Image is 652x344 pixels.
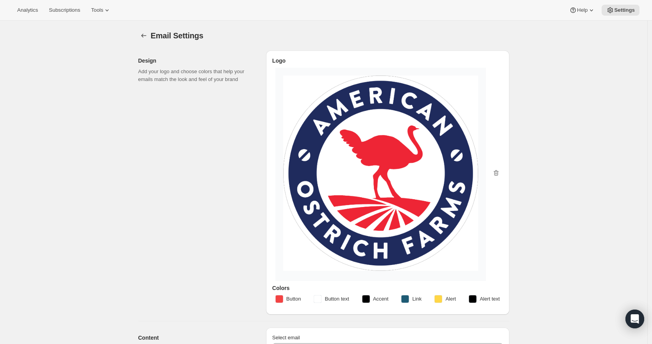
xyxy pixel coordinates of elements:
[309,293,354,305] button: Button text
[138,68,254,83] p: Add your logo and choose colors that help your emails match the look and feel of your brand
[373,295,389,303] span: Accent
[13,5,43,16] button: Analytics
[44,5,85,16] button: Subscriptions
[138,57,254,65] h2: Design
[286,295,301,303] span: Button
[49,7,80,13] span: Subscriptions
[272,57,503,65] h3: Logo
[17,7,38,13] span: Analytics
[283,76,478,271] img: AOF_Logo large (1).jpeg
[480,295,500,303] span: Alert text
[412,295,422,303] span: Link
[151,31,204,40] span: Email Settings
[602,5,639,16] button: Settings
[325,295,349,303] span: Button text
[625,310,644,328] div: Open Intercom Messenger
[91,7,103,13] span: Tools
[271,293,306,305] button: Button
[564,5,600,16] button: Help
[397,293,426,305] button: Link
[272,335,300,340] span: Select email
[430,293,461,305] button: Alert
[138,334,254,342] h2: Content
[357,293,393,305] button: Accent
[272,284,503,292] h3: Colors
[445,295,456,303] span: Alert
[86,5,116,16] button: Tools
[464,293,504,305] button: Alert text
[138,30,149,41] button: Settings
[577,7,588,13] span: Help
[614,7,635,13] span: Settings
